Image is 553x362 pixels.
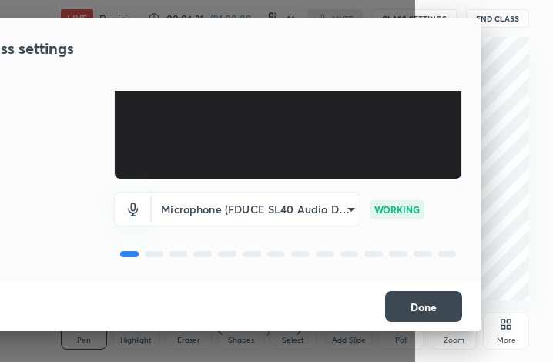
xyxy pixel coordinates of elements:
[152,192,360,226] div: c922 Pro Stream Webcam (046d:085c)
[385,291,462,322] button: Done
[497,337,516,344] div: More
[444,337,464,344] div: Zoom
[374,203,420,216] p: WORKING
[466,9,529,28] button: End Class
